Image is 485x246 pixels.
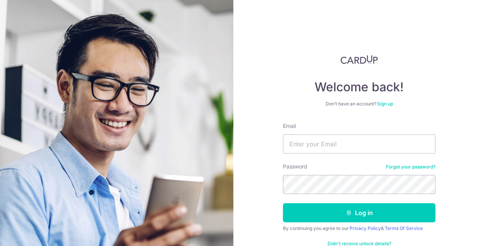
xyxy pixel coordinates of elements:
[283,203,435,222] button: Log in
[283,101,435,107] div: Don’t have an account?
[283,225,435,231] div: By continuing you agree to our &
[385,225,423,231] a: Terms Of Service
[283,79,435,95] h4: Welcome back!
[377,101,393,107] a: Sign up
[283,163,307,170] label: Password
[350,225,381,231] a: Privacy Policy
[340,55,378,64] img: CardUp Logo
[386,164,435,170] a: Forgot your password?
[283,134,435,154] input: Enter your Email
[283,122,296,130] label: Email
